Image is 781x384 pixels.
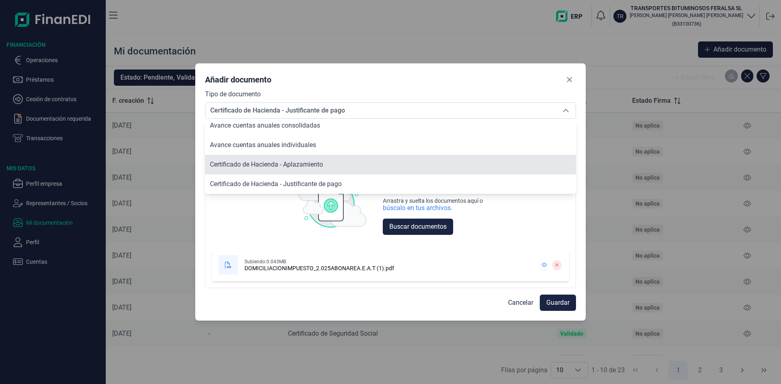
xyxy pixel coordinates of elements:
[210,121,320,129] span: Avance cuentas anuales consolidadas
[205,103,556,118] span: Certificado de Hacienda - Justificante de pago
[383,204,452,212] div: búscalo en tus archivos.
[556,103,576,118] div: Seleccione una opción
[383,197,483,204] div: Arrastra y suelta los documentos aquí o
[508,298,533,308] span: Cancelar
[210,141,316,149] span: Avance cuentas anuales individuales
[210,180,342,188] span: Certificado de Hacienda - Justificante de pago
[383,204,483,212] div: búscalo en tus archivos.
[210,161,323,168] span: Certificado de Hacienda - Aplazamiento
[298,179,367,228] img: upload img
[205,116,576,135] li: Avance cuentas anuales consolidadas
[244,265,394,271] div: DOMICILIACIONIMPUESTO_2.025ABONAREA.E.A.T (1).pdf
[389,222,447,232] span: Buscar documentos
[205,174,576,194] li: Certificado de Hacienda - Justificante de pago
[563,73,576,86] button: Close
[205,155,576,174] li: Certificado de Hacienda - Aplazamiento
[546,298,569,308] span: Guardar
[205,89,261,99] label: Tipo de documento
[244,258,394,265] div: Subiendo: 0.043MB
[205,135,576,155] li: Avance cuentas anuales individuales
[383,219,453,235] button: Buscar documentos
[205,74,271,85] div: Añadir documento
[502,295,540,311] button: Cancelar
[540,295,576,311] button: Guardar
